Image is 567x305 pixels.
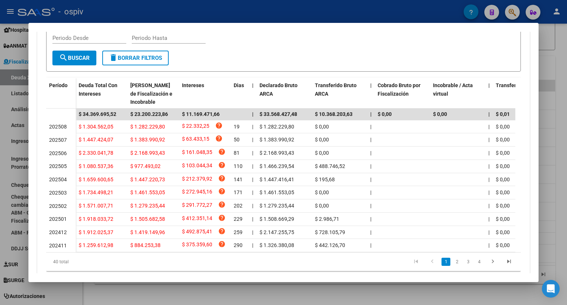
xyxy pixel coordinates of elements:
[488,242,489,248] span: |
[370,82,372,88] span: |
[218,240,226,248] i: help
[234,163,243,169] span: 110
[409,258,423,266] a: go to first page
[182,240,212,250] span: $ 375.359,60
[252,229,253,235] span: |
[231,78,249,110] datatable-header-cell: Dias
[79,163,113,169] span: $ 1.080.537,36
[370,111,372,117] span: |
[252,150,253,156] span: |
[488,189,489,195] span: |
[496,150,510,156] span: $ 0,00
[496,111,510,117] span: $ 0,01
[257,78,312,110] datatable-header-cell: Declarado Bruto ARCA
[488,137,489,143] span: |
[49,229,67,235] span: 202412
[451,256,463,268] li: page 2
[496,189,510,195] span: $ 0,00
[130,111,168,117] span: $ 23.200.223,86
[315,203,329,209] span: $ 0,00
[312,78,367,110] datatable-header-cell: Transferido Bruto ARCA
[130,189,165,195] span: $ 1.461.553,05
[52,51,96,65] button: Buscar
[49,216,67,222] span: 202501
[315,216,339,222] span: $ 2.986,71
[130,137,165,143] span: $ 1.383.990,92
[218,188,226,195] i: help
[49,177,67,182] span: 202504
[260,163,294,169] span: $ 1.466.239,54
[182,175,212,185] span: $ 212.379,92
[496,82,542,88] span: Transferido De Más
[502,258,516,266] a: go to last page
[370,203,371,209] span: |
[46,78,76,109] datatable-header-cell: Período
[370,177,371,182] span: |
[315,163,345,169] span: $ 488.746,52
[488,216,489,222] span: |
[130,82,172,105] span: [PERSON_NAME] de Fiscalización e Incobrable
[367,78,375,110] datatable-header-cell: |
[378,82,420,97] span: Cobrado Bruto por Fiscalización
[182,227,212,237] span: $ 492.875,41
[440,256,451,268] li: page 1
[215,135,223,142] i: help
[234,229,243,235] span: 259
[59,53,68,62] mat-icon: search
[182,188,212,198] span: $ 272.945,16
[218,161,226,169] i: help
[130,242,161,248] span: $ 884.253,38
[430,78,485,110] datatable-header-cell: Incobrable / Acta virtual
[260,111,297,117] span: $ 33.568.427,48
[488,203,489,209] span: |
[488,150,489,156] span: |
[252,203,253,209] span: |
[49,243,67,249] span: 202411
[127,78,179,110] datatable-header-cell: Deuda Bruta Neto de Fiscalización e Incobrable
[260,229,294,235] span: $ 2.147.255,75
[234,177,243,182] span: 141
[378,111,392,117] span: $ 0,00
[252,137,253,143] span: |
[260,189,294,195] span: $ 1.461.553,05
[218,148,226,155] i: help
[79,216,113,222] span: $ 1.918.033,72
[496,177,510,182] span: $ 0,00
[79,82,117,97] span: Deuda Total Con Intereses
[130,150,165,156] span: $ 2.168.993,43
[252,82,254,88] span: |
[109,55,162,61] span: Borrar Filtros
[252,124,253,130] span: |
[234,203,243,209] span: 202
[496,163,510,169] span: $ 0,00
[315,124,329,130] span: $ 0,00
[463,256,474,268] li: page 3
[234,150,240,156] span: 81
[182,201,212,211] span: $ 291.772,27
[315,177,335,182] span: $ 195,68
[234,216,243,222] span: 229
[130,229,165,235] span: $ 1.419.149,96
[182,122,209,132] span: $ 22.332,25
[102,51,169,65] button: Borrar Filtros
[49,150,67,156] span: 202506
[260,177,294,182] span: $ 1.447.416,41
[488,111,490,117] span: |
[179,78,231,110] datatable-header-cell: Intereses
[370,216,371,222] span: |
[130,124,165,130] span: $ 1.282.229,80
[441,258,450,266] a: 1
[315,229,345,235] span: $ 728.105,79
[46,253,140,271] div: 40 total
[215,122,223,129] i: help
[315,82,357,97] span: Transferido Bruto ARCA
[49,82,68,88] span: Período
[249,78,257,110] datatable-header-cell: |
[485,78,493,110] datatable-header-cell: |
[260,216,294,222] span: $ 1.508.669,29
[79,177,113,182] span: $ 1.659.600,65
[49,137,67,143] span: 202507
[370,124,371,130] span: |
[130,216,165,222] span: $ 1.505.682,58
[370,150,371,156] span: |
